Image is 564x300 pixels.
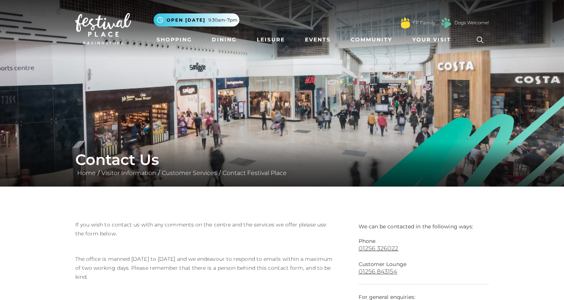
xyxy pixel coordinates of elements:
[154,33,195,47] a: Shopping
[412,36,451,44] span: Your Visit
[75,254,335,281] p: The office is manned [DATE] to [DATE] and we endeavour to respond to emails within a maximum of t...
[359,261,489,268] p: Customer Lounge
[359,245,489,252] a: 01256 326022
[359,268,489,275] a: 01256 843154
[208,17,237,24] span: 9.30am-7pm
[348,33,395,47] a: Community
[209,33,240,47] a: Dining
[75,151,489,169] h1: Contact Us
[154,13,239,26] button: Open [DATE] 9.30am-7pm
[254,33,288,47] a: Leisure
[221,169,289,176] a: Contact Festival Place
[100,169,158,176] a: Visitor Information
[75,220,335,238] p: If you wish to contact us with any comments on the centre and the services we offer please use th...
[454,19,489,26] a: Dogs Welcome!
[302,33,334,47] a: Events
[359,220,489,230] p: We can be contacted in the following ways:
[75,13,131,44] img: Festival Place Logo
[413,19,435,26] a: FP Family
[70,151,495,178] div: / / /
[75,169,98,176] a: Home
[409,33,458,47] a: Your Visit
[359,238,489,245] p: Phone
[160,169,219,176] a: Customer Services
[167,17,205,24] span: Open [DATE]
